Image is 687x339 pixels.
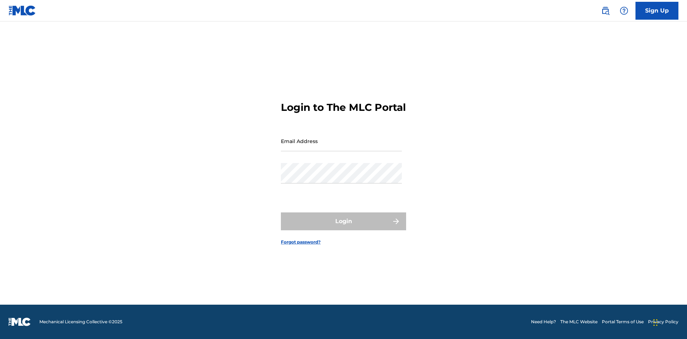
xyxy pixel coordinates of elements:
a: Portal Terms of Use [602,319,644,325]
img: search [601,6,610,15]
a: Sign Up [635,2,678,20]
img: help [620,6,628,15]
a: Forgot password? [281,239,321,245]
span: Mechanical Licensing Collective © 2025 [39,319,122,325]
a: Public Search [598,4,613,18]
a: Need Help? [531,319,556,325]
h3: Login to The MLC Portal [281,101,406,114]
div: Drag [653,312,658,333]
img: logo [9,318,31,326]
a: Privacy Policy [648,319,678,325]
img: MLC Logo [9,5,36,16]
a: The MLC Website [560,319,598,325]
iframe: Chat Widget [651,305,687,339]
div: Help [617,4,631,18]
